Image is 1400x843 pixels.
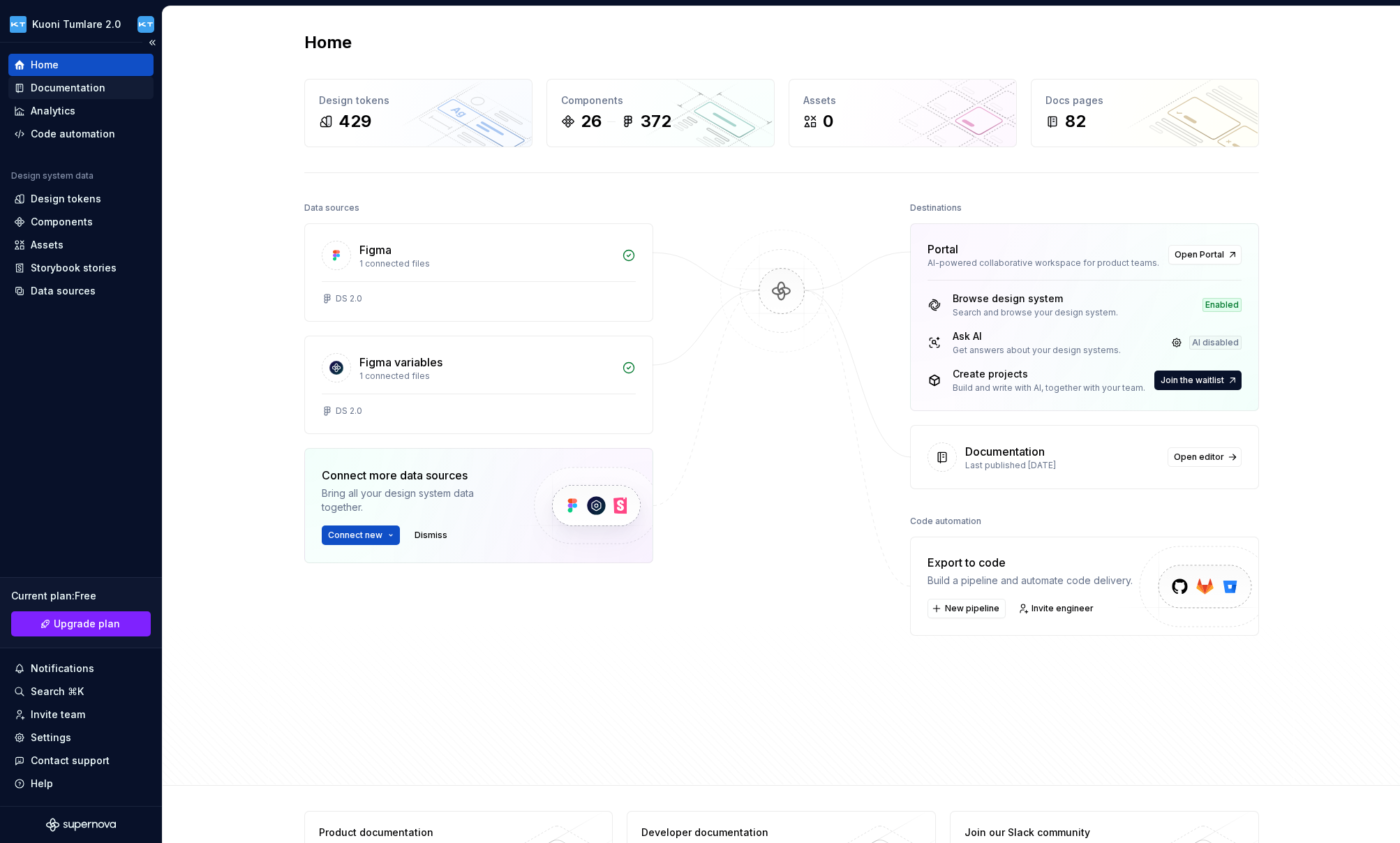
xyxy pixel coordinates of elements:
[953,345,1121,356] div: Get answers about your design systems.
[359,241,392,258] div: Figma
[581,110,602,133] div: 26
[953,382,1145,394] div: Build and write with AI, together with your team.
[31,731,71,745] div: Settings
[1014,599,1100,618] a: Invite engineer
[928,241,958,258] div: Portal
[928,554,1133,571] div: Export to code
[8,123,154,145] a: Code automation
[928,258,1160,269] div: AI-powered collaborative workspace for product teams.
[910,198,962,218] div: Destinations
[928,599,1006,618] button: New pipeline
[789,79,1017,147] a: Assets0
[641,110,671,133] div: 372
[336,293,362,304] div: DS 2.0
[8,234,154,256] a: Assets
[1031,79,1259,147] a: Docs pages82
[965,826,1168,840] div: Join our Slack community
[8,749,154,772] button: Contact support
[142,33,162,52] button: Collapse sidebar
[8,773,154,795] button: Help
[31,777,53,791] div: Help
[54,617,120,631] span: Upgrade plan
[32,17,121,31] div: Kuoni Tumlare 2.0
[319,826,522,840] div: Product documentation
[945,603,999,614] span: New pipeline
[910,512,981,531] div: Code automation
[338,110,371,133] div: 429
[1065,110,1086,133] div: 82
[336,405,362,417] div: DS 2.0
[928,574,1133,588] div: Build a pipeline and automate code delivery.
[803,94,1002,107] div: Assets
[1168,245,1242,264] a: Open Portal
[8,680,154,703] button: Search ⌘K
[641,826,844,840] div: Developer documentation
[304,223,653,322] a: Figma1 connected filesDS 2.0
[1174,452,1224,463] span: Open editor
[546,79,775,147] a: Components26372
[8,280,154,302] a: Data sources
[31,708,85,722] div: Invite team
[137,16,154,33] img: Designers KT
[322,467,510,484] div: Connect more data sources
[31,261,117,275] div: Storybook stories
[8,703,154,726] a: Invite team
[304,79,533,147] a: Design tokens429
[10,16,27,33] img: dee6e31e-e192-4f70-8333-ba8f88832f05.png
[328,530,382,541] span: Connect new
[3,9,159,39] button: Kuoni Tumlare 2.0Designers KT
[359,354,442,371] div: Figma variables
[1202,298,1242,312] div: Enabled
[965,443,1045,460] div: Documentation
[1189,336,1242,350] div: AI disabled
[31,238,64,252] div: Assets
[322,486,510,514] div: Bring all your design system data together.
[8,100,154,122] a: Analytics
[1175,249,1224,260] span: Open Portal
[304,336,653,434] a: Figma variables1 connected filesDS 2.0
[953,367,1145,381] div: Create projects
[31,685,84,699] div: Search ⌘K
[953,329,1121,343] div: Ask AI
[1161,375,1224,386] span: Join the waitlist
[31,104,75,118] div: Analytics
[8,188,154,210] a: Design tokens
[408,525,454,545] button: Dismiss
[1032,603,1094,614] span: Invite engineer
[31,215,93,229] div: Components
[319,94,518,107] div: Design tokens
[31,58,59,72] div: Home
[304,198,359,218] div: Data sources
[8,54,154,76] a: Home
[8,211,154,233] a: Components
[8,657,154,680] button: Notifications
[322,525,400,545] button: Connect new
[11,170,94,181] div: Design system data
[415,530,447,541] span: Dismiss
[31,127,115,141] div: Code automation
[8,726,154,749] a: Settings
[953,307,1118,318] div: Search and browse your design system.
[31,284,96,298] div: Data sources
[8,77,154,99] a: Documentation
[31,662,94,676] div: Notifications
[561,94,760,107] div: Components
[1154,371,1242,390] button: Join the waitlist
[359,258,613,269] div: 1 connected files
[31,81,105,95] div: Documentation
[1045,94,1244,107] div: Docs pages
[953,292,1118,306] div: Browse design system
[304,31,352,54] h2: Home
[31,754,110,768] div: Contact support
[8,257,154,279] a: Storybook stories
[31,192,101,206] div: Design tokens
[965,460,1159,471] div: Last published [DATE]
[11,611,151,636] button: Upgrade plan
[11,589,151,603] div: Current plan : Free
[823,110,833,133] div: 0
[46,818,116,832] svg: Supernova Logo
[1168,447,1242,467] a: Open editor
[359,371,613,382] div: 1 connected files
